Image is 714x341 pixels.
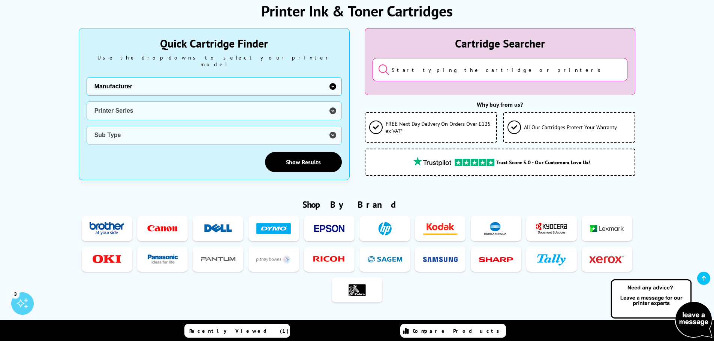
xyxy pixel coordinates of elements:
[373,36,628,51] div: Cartridge Searcher
[145,222,180,235] img: Canon
[400,324,506,338] a: Compare Products
[423,252,458,266] img: Samsung
[79,199,636,210] h2: Shop By Brand
[524,124,617,131] span: All Our Cartridges Protect Your Warranty
[312,222,346,235] img: Epson
[373,58,628,81] input: Start typing the cartridge or printer's name...
[11,290,19,298] div: 3
[265,152,342,172] a: Show Results
[261,1,453,21] h1: Printer Ink & Toner Cartridges
[386,120,492,134] span: FREE Next Day Delivery On Orders Over £125 ex VAT*
[201,222,235,235] img: Dell
[256,252,291,266] img: Pitney Bowes
[90,222,124,235] img: Brother
[479,252,513,266] img: Sharp
[368,222,402,235] img: HP
[496,159,590,166] span: Trust Score 5.0 - Our Customers Love Us!
[90,252,124,266] img: OKI
[413,328,503,334] span: Compare Products
[479,222,513,235] img: Konica Minolta
[184,324,290,338] a: Recently Viewed (1)
[189,328,289,334] span: Recently Viewed (1)
[410,157,455,166] img: trustpilot rating
[590,252,624,266] img: Xerox
[534,252,569,266] img: Tally
[534,222,569,235] img: Kyocera
[368,252,402,266] img: Sagem
[87,54,342,68] div: Use the drop-downs to select your printer model
[455,159,494,166] img: trustpilot rating
[423,222,458,235] img: Kodak
[340,283,374,297] img: Zebra
[145,252,180,266] img: Panasonic
[87,36,342,51] div: Quick Cartridge Finder
[201,252,235,266] img: Pantum
[312,252,346,266] img: Ricoh
[590,222,624,235] img: Lexmark
[256,222,291,235] img: Dymo
[365,101,636,108] div: Why buy from us?
[609,278,714,340] img: Open Live Chat window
